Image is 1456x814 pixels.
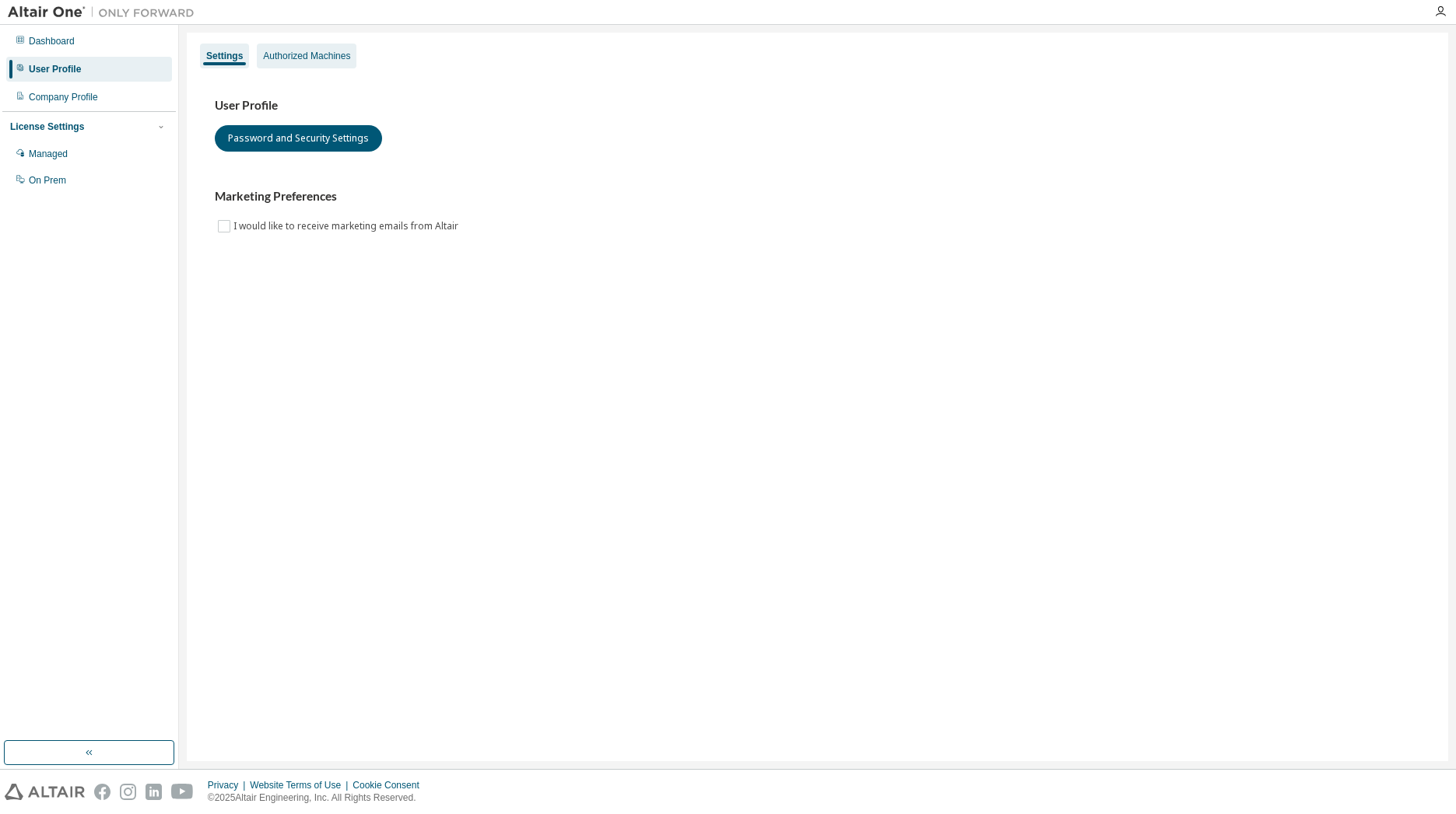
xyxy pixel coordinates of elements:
label: I would like to receive marketing emails from Altair [233,217,461,236]
h3: Marketing Preferences [215,189,1420,204]
div: Dashboard [29,35,75,47]
div: Managed [29,148,68,160]
img: altair_logo.svg [5,784,85,800]
div: Company Profile [29,91,98,103]
img: instagram.svg [120,784,136,800]
div: Privacy [208,779,250,791]
button: Password and Security Settings [215,125,382,152]
div: On Prem [29,174,66,187]
img: linkedin.svg [146,784,162,800]
div: User Profile [29,63,81,75]
p: © 2025 Altair Engineering, Inc. All Rights Reserved. [208,791,429,805]
div: License Settings [10,121,84,133]
h3: User Profile [215,98,1420,114]
img: facebook.svg [94,784,111,800]
div: Settings [206,50,243,62]
img: Altair One [8,5,202,20]
div: Website Terms of Use [250,779,353,791]
div: Authorized Machines [263,50,350,62]
div: Cookie Consent [353,779,428,791]
img: youtube.svg [171,784,194,800]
